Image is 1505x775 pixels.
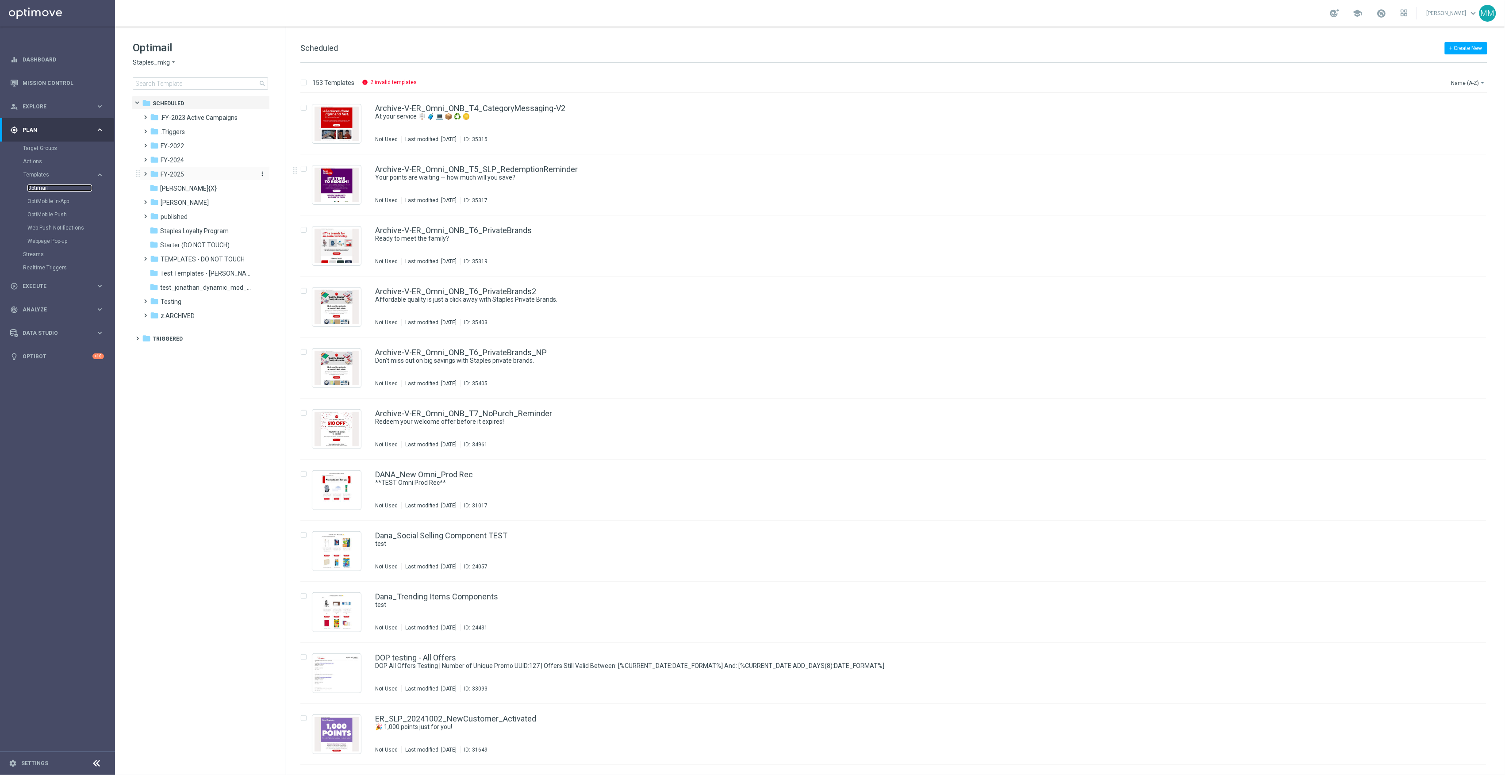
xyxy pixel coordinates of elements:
a: [PERSON_NAME]keyboard_arrow_down [1426,7,1479,20]
span: FY-2022 [161,142,184,150]
a: Archive-V-ER_Omni_ONB_T6_PrivateBrands2 [375,288,536,295]
span: jonathan_pr_test_{X} [160,184,217,192]
div: ID: [460,624,488,631]
a: Archive-V-ER_Omni_ONB_T6_PrivateBrands [375,226,532,234]
div: Dashboard [10,48,104,71]
i: keyboard_arrow_right [96,126,104,134]
i: folder [150,254,159,263]
a: DOP testing - All Offers [375,654,456,662]
a: Dashboard [23,48,104,71]
div: Data Studio [10,329,96,337]
i: gps_fixed [10,126,18,134]
div: Templates keyboard_arrow_right [23,171,104,178]
i: folder [150,212,159,221]
span: .Triggers [161,128,185,136]
div: DOP All Offers Testing | Number of Unique Promo UUID:127 | Offers Still Valid Between: [%CURRENT_... [375,662,1449,670]
i: folder [150,240,158,249]
div: 35405 [472,380,488,387]
div: 31017 [472,502,488,509]
span: z.ARCHIVED [161,312,195,320]
div: Press SPACE to select this row. [292,643,1503,704]
input: Search Template [133,77,268,90]
button: person_search Explore keyboard_arrow_right [10,103,104,110]
div: 34961 [472,441,488,448]
div: Optimail [27,181,114,195]
button: lightbulb Optibot +10 [10,353,104,360]
i: settings [9,760,17,767]
span: search [259,80,266,87]
span: Triggered [153,335,183,343]
div: ID: [460,441,488,448]
div: equalizer Dashboard [10,56,104,63]
span: school [1353,8,1363,18]
div: Not Used [375,258,398,265]
span: Test Templates - Jonas [160,269,251,277]
div: ID: [460,136,488,143]
div: Last modified: [DATE] [402,136,460,143]
div: Last modified: [DATE] [402,319,460,326]
div: **TEST Omni Prod Rec** [375,479,1449,487]
div: At your service 🪧 🧳 💻 📦 ♻️ 🪙 [375,112,1449,121]
p: 2 invalid templates [370,79,417,86]
i: arrow_drop_down [170,58,177,67]
a: DANA_New Omni_Prod Rec [375,471,473,479]
i: folder [150,155,159,164]
div: Last modified: [DATE] [402,502,460,509]
a: Settings [21,761,48,766]
div: Last modified: [DATE] [402,258,460,265]
div: Web Push Notifications [27,221,114,234]
div: 31649 [472,746,488,753]
div: 24057 [472,563,488,570]
img: 24431.jpeg [315,595,359,629]
i: folder [150,127,159,136]
div: Last modified: [DATE] [402,746,460,753]
a: Mission Control [23,71,104,95]
a: Target Groups [23,145,92,152]
div: 35319 [472,258,488,265]
a: Your points are waiting — how much will you save? [375,173,1429,182]
img: 35405.jpeg [315,351,359,385]
span: published [161,213,188,221]
div: test [375,601,1449,609]
div: gps_fixed Plan keyboard_arrow_right [10,127,104,134]
a: Optibot [23,345,92,368]
a: Realtime Triggers [23,264,92,271]
div: 24431 [472,624,488,631]
button: Mission Control [10,80,104,87]
a: Dana_Social Selling Component TEST [375,532,507,540]
i: folder [142,99,151,107]
i: folder [150,297,159,306]
a: ER_SLP_20241002_NewCustomer_Activated [375,715,536,723]
div: ID: [460,685,488,692]
span: Scheduled [153,100,184,107]
a: test [375,601,1429,609]
div: Press SPACE to select this row. [292,399,1503,460]
div: Not Used [375,624,398,631]
i: equalizer [10,56,18,64]
i: keyboard_arrow_right [96,329,104,337]
span: TEMPLATES - DO NOT TOUCH [161,255,245,263]
a: Dana_Trending Items Components [375,593,498,601]
i: folder [150,226,158,235]
span: Data Studio [23,330,96,336]
div: Webpage Pop-up [27,234,114,248]
a: DOP All Offers Testing | Number of Unique Promo UUID:127 | Offers Still Valid Between: [%CURRENT_... [375,662,1429,670]
a: At your service 🪧 🧳 💻 📦 ♻️ 🪙 [375,112,1429,121]
img: 31017.jpeg [315,473,359,507]
a: Archive-V-ER_Omni_ONB_T5_SLP_RedemptionReminder [375,165,578,173]
a: Affordable quality is just a click away with Staples Private Brands. [375,295,1429,304]
div: Plan [10,126,96,134]
span: .FY-2023 Active Campaigns [161,114,238,122]
div: 35317 [472,197,488,204]
div: 35315 [472,136,488,143]
div: Press SPACE to select this row. [292,338,1503,399]
div: Affordable quality is just a click away with Staples Private Brands. [375,295,1449,304]
a: Redeem your welcome offer before it expires! [375,418,1429,426]
div: Templates [23,172,96,177]
span: Execute [23,284,96,289]
div: Data Studio keyboard_arrow_right [10,330,104,337]
div: Target Groups [23,142,114,155]
button: track_changes Analyze keyboard_arrow_right [10,306,104,313]
div: Mission Control [10,71,104,95]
